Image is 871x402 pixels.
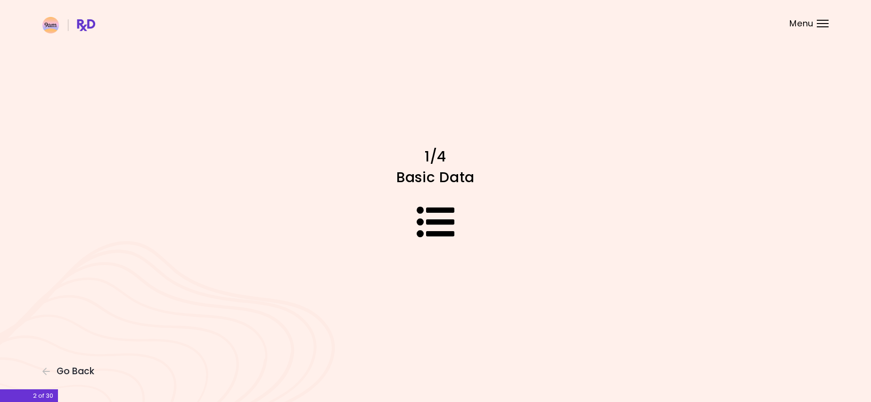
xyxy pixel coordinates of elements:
[42,366,99,377] button: Go Back
[271,168,600,186] h1: Basic Data
[789,19,813,28] span: Menu
[57,366,94,377] span: Go Back
[271,147,600,166] h1: 1/4
[42,17,95,33] img: RxDiet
